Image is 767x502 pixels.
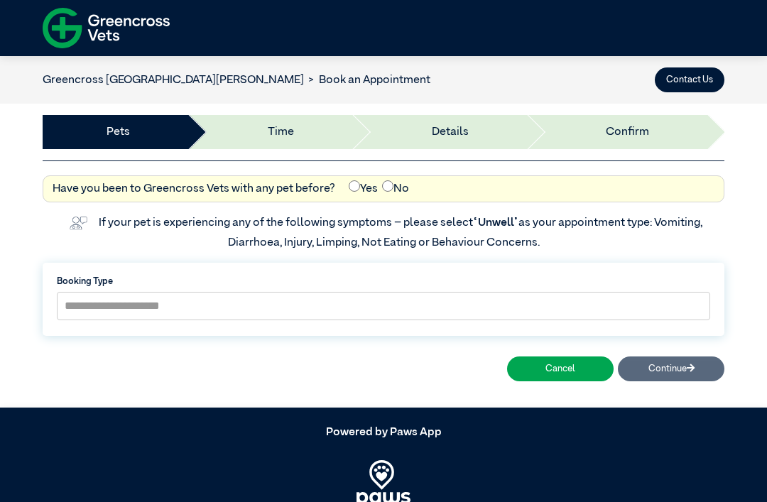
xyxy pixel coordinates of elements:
[382,180,409,197] label: No
[43,4,170,53] img: f-logo
[473,217,518,229] span: “Unwell”
[349,180,360,192] input: Yes
[99,217,705,249] label: If your pet is experiencing any of the following symptoms – please select as your appointment typ...
[43,75,304,86] a: Greencross [GEOGRAPHIC_DATA][PERSON_NAME]
[107,124,130,141] a: Pets
[655,67,724,92] button: Contact Us
[43,426,724,440] h5: Powered by Paws App
[349,180,378,197] label: Yes
[507,356,614,381] button: Cancel
[65,212,92,234] img: vet
[304,72,430,89] li: Book an Appointment
[57,275,710,288] label: Booking Type
[382,180,393,192] input: No
[43,72,430,89] nav: breadcrumb
[53,180,335,197] label: Have you been to Greencross Vets with any pet before?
